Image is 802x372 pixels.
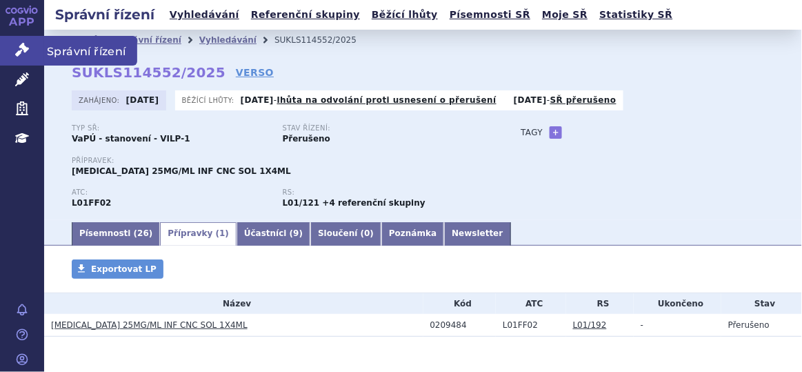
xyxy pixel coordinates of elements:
[364,228,370,238] span: 0
[44,5,166,24] h2: Správní řízení
[538,6,592,24] a: Moje SŘ
[44,293,423,314] th: Název
[126,95,159,105] strong: [DATE]
[423,293,497,314] th: Kód
[51,320,248,330] a: [MEDICAL_DATA] 25MG/ML INF CNC SOL 1X4ML
[496,314,566,337] td: PEMBROLIZUMAB
[72,134,190,144] strong: VaPÚ - stanovení - VILP-1
[430,320,497,330] div: 0209484
[445,6,534,24] a: Písemnosti SŘ
[72,260,163,279] a: Exportovat LP
[550,95,616,105] a: SŘ přerušeno
[72,157,493,165] p: Přípravek:
[521,124,543,141] h3: Tagy
[44,36,137,65] span: Správní řízení
[199,35,257,45] a: Vyhledávání
[79,95,122,106] span: Zahájeno:
[72,198,111,208] strong: PEMBROLIZUMAB
[274,30,374,50] li: SUKLS114552/2025
[283,134,330,144] strong: Přerušeno
[166,6,243,24] a: Vyhledávání
[573,320,607,330] a: L01/192
[641,320,643,330] span: -
[721,314,802,337] td: Přerušeno
[236,66,274,79] a: VERSO
[310,222,381,246] a: Sloučení (0)
[566,293,634,314] th: RS
[219,228,225,238] span: 1
[72,222,160,246] a: Písemnosti (26)
[496,293,566,314] th: ATC
[514,95,547,105] strong: [DATE]
[595,6,676,24] a: Statistiky SŘ
[283,124,480,133] p: Stav řízení:
[368,6,442,24] a: Běžící lhůty
[237,222,310,246] a: Účastníci (9)
[293,228,299,238] span: 9
[72,188,269,197] p: ATC:
[381,222,444,246] a: Poznámka
[247,6,364,24] a: Referenční skupiny
[283,188,480,197] p: RS:
[72,166,291,176] span: [MEDICAL_DATA] 25MG/ML INF CNC SOL 1X4ML
[721,293,802,314] th: Stav
[72,35,99,45] a: Domů
[283,198,320,208] strong: pembrolizumab
[277,95,497,105] a: lhůta na odvolání proti usnesení o přerušení
[634,293,721,314] th: Ukončeno
[182,95,237,106] span: Běžící lhůty:
[514,95,616,106] p: -
[160,222,237,246] a: Přípravky (1)
[241,95,274,105] strong: [DATE]
[91,264,157,274] span: Exportovat LP
[323,198,425,208] strong: +4 referenční skupiny
[550,126,562,139] a: +
[444,222,510,246] a: Newsletter
[72,64,225,81] strong: SUKLS114552/2025
[72,124,269,133] p: Typ SŘ:
[137,228,149,238] span: 26
[117,35,181,45] a: Správní řízení
[241,95,497,106] p: -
